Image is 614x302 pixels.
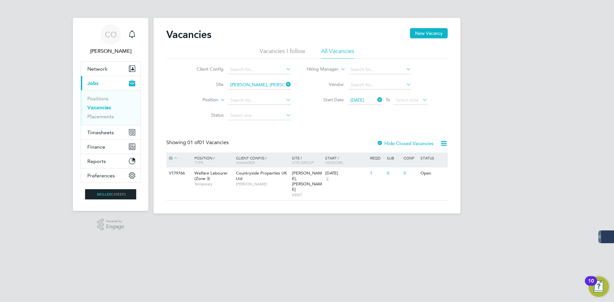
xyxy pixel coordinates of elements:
[260,47,305,59] li: Vacancies I follow
[81,125,140,139] button: Timesheets
[402,152,419,163] div: Conf
[166,139,230,146] div: Showing
[588,276,609,297] button: Open Resource Center, 10 new notifications
[385,152,402,163] div: Sub
[302,66,338,73] label: Hiring Manager
[194,160,203,165] span: Type
[87,129,114,136] span: Timesheets
[73,18,148,211] nav: Main navigation
[292,170,322,192] span: [PERSON_NAME], [PERSON_NAME]
[377,140,434,146] label: Hide Closed Vacancies
[228,96,291,105] input: Search for...
[81,168,140,182] button: Preferences
[307,97,344,103] label: Start Date
[105,30,117,39] span: CO
[194,170,228,181] span: Welfare Labourer (Zone 3)
[194,182,233,187] span: Temporary
[87,66,107,72] span: Network
[81,24,141,55] a: CO[PERSON_NAME]
[396,97,419,103] span: Select date
[81,76,140,90] button: Jobs
[419,167,447,179] div: Open
[292,160,314,165] span: Site Group
[228,111,291,120] input: Select one
[167,167,190,179] div: V179766
[234,152,290,168] div: Client Config /
[292,192,322,197] span: KENT
[87,105,111,111] a: Vacancies
[236,160,255,165] span: Manager
[290,152,324,168] div: Site /
[81,154,140,168] button: Reports
[348,65,411,74] input: Search for...
[348,81,411,89] input: Search for...
[307,81,344,87] label: Vendor
[236,182,289,187] span: [PERSON_NAME]
[402,167,419,179] div: 0
[85,189,136,199] img: skilledcareers-logo-retina.png
[236,170,287,181] span: Countryside Properties UK Ltd
[325,171,367,176] div: [DATE]
[187,112,224,118] label: Status
[321,47,354,59] li: All Vacancies
[228,81,291,89] input: Search for...
[588,281,594,289] div: 10
[187,81,224,87] label: Site
[228,65,291,74] input: Search for...
[419,152,447,163] div: Status
[384,96,392,104] span: To
[97,219,124,231] a: Powered byEngage
[87,96,108,102] a: Positions
[166,28,211,41] h2: Vacancies
[385,167,402,179] div: 0
[187,66,224,72] label: Client Config
[324,152,368,168] div: Start /
[368,152,385,163] div: Reqd
[167,152,190,164] div: ID
[190,152,234,168] div: Position /
[87,113,114,120] a: Placements
[81,189,141,199] a: Go to home page
[81,62,140,76] button: Network
[368,167,385,179] div: 1
[187,139,229,146] span: 01 Vacancies
[81,47,141,55] span: Craig O'Donovan
[81,90,140,125] div: Jobs
[350,97,364,103] span: [DATE]
[81,140,140,154] button: Finance
[410,28,448,38] button: New Vacancy
[325,176,329,182] span: 2
[187,139,199,146] span: 01 of
[106,224,124,229] span: Engage
[181,97,218,103] label: Position
[87,173,115,179] span: Preferences
[87,144,105,150] span: Finance
[106,219,124,224] span: Powered by
[87,158,106,164] span: Reports
[87,80,98,86] span: Jobs
[325,160,343,165] span: Vendors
